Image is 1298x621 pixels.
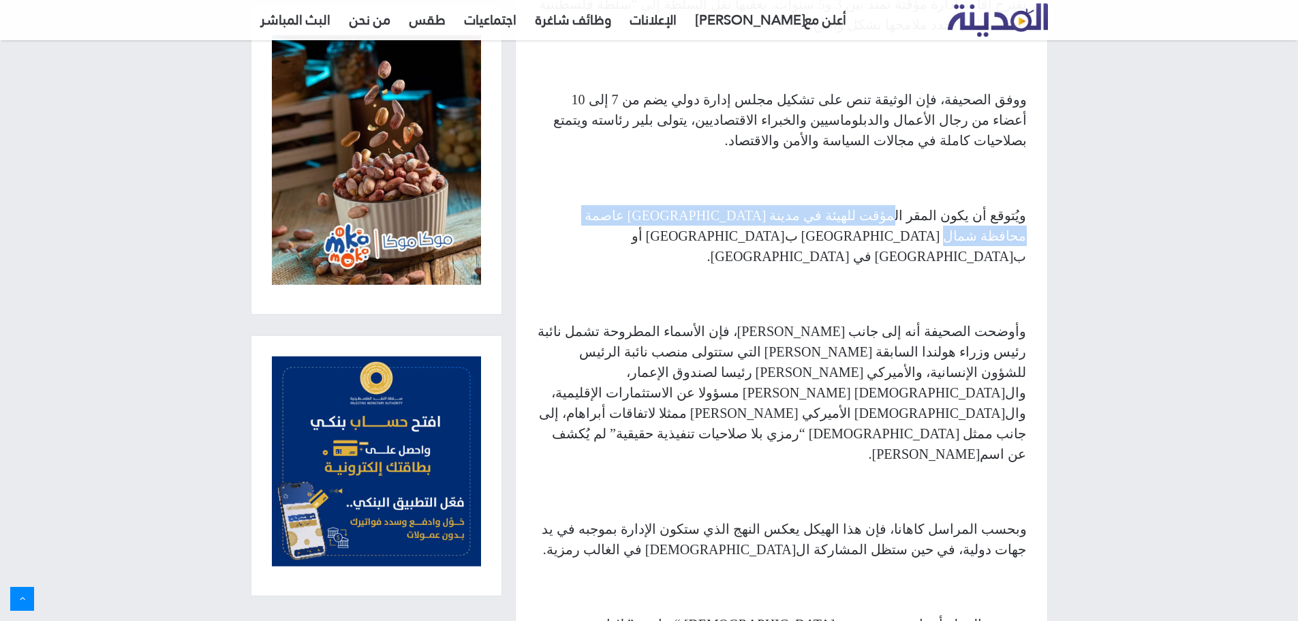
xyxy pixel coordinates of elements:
[948,3,1048,37] img: تلفزيون المدينة
[536,89,1027,151] p: ووفق الصحيفة، فإن الوثيقة تنص على تشكيل مجلس إدارة دولي يضم من 7 إلى 10 أعضاء من رجال الأعمال وال...
[536,205,1027,267] p: ويُتوقع أن يكون المقر المؤقت للهيئة في مدينة [GEOGRAPHIC_DATA] عاصمة محافظة شمال [GEOGRAPHIC_DATA...
[536,519,1027,560] p: وبحسب المراسل كاهانا، فإن هذا الهيكل يعكس النهج الذي ستكون الإدارة بموجبه في يد جهات دولية، في حي...
[948,4,1048,37] a: تلفزيون المدينة
[536,321,1027,464] p: وأوضحت الصحيفة أنه إلى جانب [PERSON_NAME]، فإن الأسماء المطروحة تشمل نائبة رئيس وزراء هولندا السا...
